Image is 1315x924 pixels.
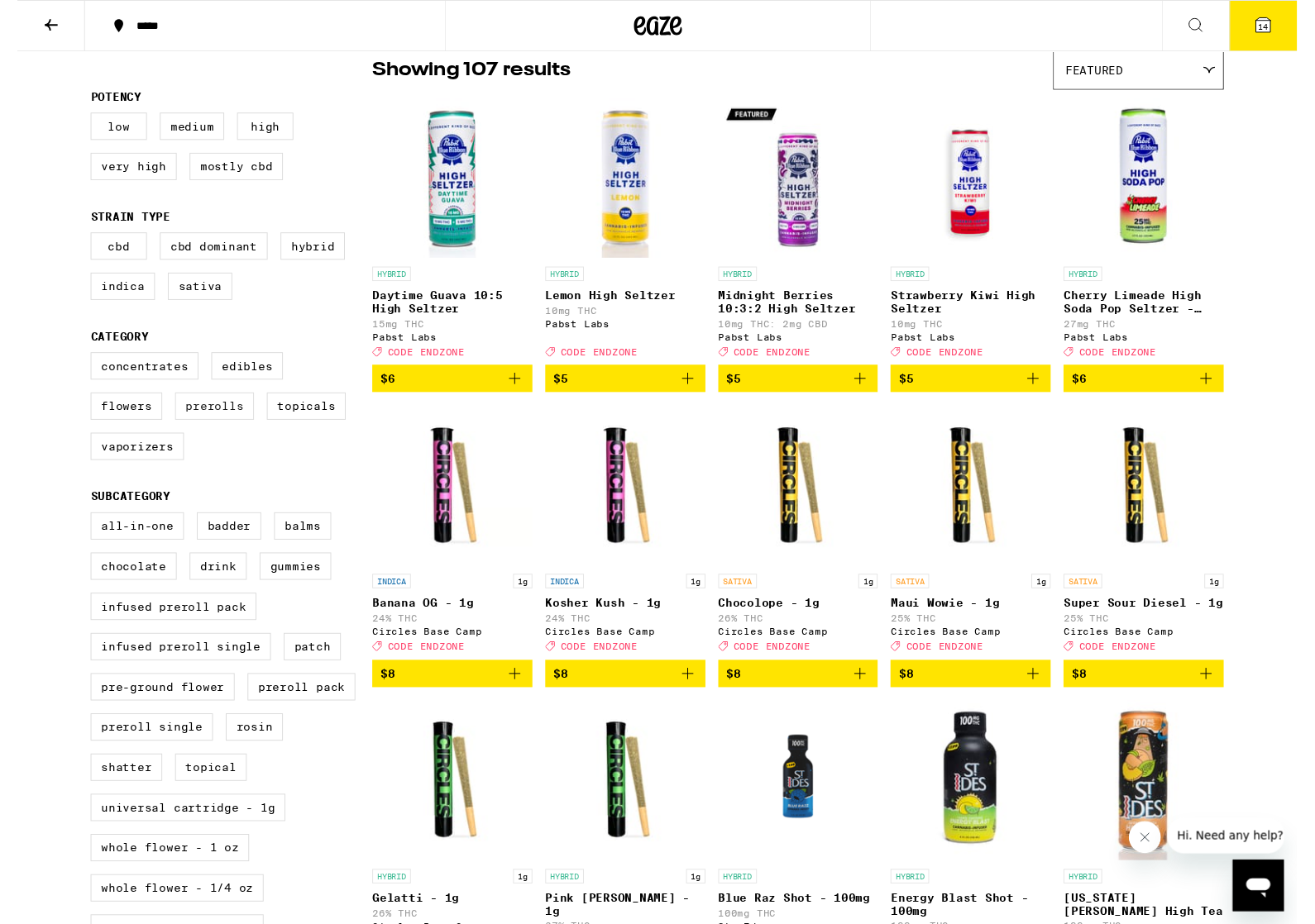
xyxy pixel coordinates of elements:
[226,116,284,144] label: High
[543,313,707,324] p: 10mg THC
[729,382,744,395] span: $5
[365,341,529,351] div: Pabst Labs
[270,239,337,267] label: Hybrid
[720,719,885,884] img: St. Ides - Blue Raz Shot - 100mg
[897,297,1062,323] p: Strawberry Kiwi High Seltzer
[1075,416,1240,581] img: Circles Base Camp - Super Sour Diesel - 1g
[75,609,246,637] label: Infused Preroll Pack
[1075,589,1115,604] p: SATIVA
[509,893,529,907] p: 1g
[75,339,135,352] legend: Category
[897,893,937,907] p: HYBRID
[897,589,937,604] p: SATIVA
[543,678,707,706] button: Add to bag
[1220,589,1240,604] p: 1g
[365,893,404,907] p: HYBRID
[75,733,201,761] label: Preroll Single
[736,355,815,366] span: CODE ENDZONE
[1142,844,1175,877] iframe: Close message
[1075,643,1240,654] div: Circles Base Camp
[214,733,273,761] label: Rosin
[162,403,243,431] label: Prerolls
[897,100,1062,374] a: Open page for Strawberry Kiwi High Seltzer from Pabst Labs
[75,157,164,185] label: Very High
[365,274,404,288] p: HYBRID
[75,239,133,267] label: CBD
[365,416,529,581] img: Circles Base Camp - Banana OG - 1g
[1075,341,1240,351] div: Pabst Labs
[543,374,707,402] button: Add to bag
[558,659,638,669] span: CODE ENDZONE
[1083,685,1098,698] span: $8
[913,355,992,366] span: CODE ENDZONE
[543,589,582,604] p: INDICA
[906,382,920,395] span: $5
[543,612,707,626] p: Kosher Kush - 1g
[720,629,885,640] p: 26% THC
[897,326,1062,337] p: 10mg THC
[75,857,238,885] label: Whole Flower - 1 oz
[687,893,707,907] p: 1g
[864,589,884,604] p: 1g
[897,416,1062,581] img: Circles Base Camp - Maui Wowie - 1g
[1075,893,1115,907] p: HYBRID
[543,327,707,338] div: Pabst Labs
[365,100,529,265] img: Pabst Labs - Daytime Guava 10:5 High Seltzer
[543,719,707,884] img: Circles Base Camp - Pink Runtz - 1g
[543,629,707,640] p: 24% THC
[897,274,937,288] p: HYBRID
[720,416,885,677] a: Open page for Chocolope - 1g from Circles Base Camp
[543,100,707,265] img: Pabst Labs - Lemon High Seltzer
[75,116,133,144] label: Low
[543,893,582,907] p: HYBRID
[365,326,529,337] p: 15mg THC
[897,612,1062,626] p: Maui Wowie - 1g
[1246,1,1315,52] button: 14
[264,526,323,555] label: Balms
[543,297,707,310] p: Lemon High Seltzer
[1077,65,1136,79] span: Featured
[1075,274,1115,288] p: HYBRID
[543,416,707,581] img: Circles Base Camp - Kosher Kush - 1g
[551,382,566,395] span: $5
[365,58,568,86] p: Showing 107 results
[365,100,529,374] a: Open page for Daytime Guava 10:5 High Seltzer from Pabst Labs
[720,416,885,581] img: Circles Base Camp - Chocolope - 1g
[177,157,273,185] label: Mostly CBD
[897,374,1062,402] button: Add to bag
[1091,355,1170,366] span: CODE ENDZONE
[551,685,566,698] span: $8
[897,100,1062,265] img: Pabst Labs - Strawberry Kiwi High Seltzer
[365,416,529,677] a: Open page for Banana OG - 1g from Circles Base Camp
[75,526,171,555] label: All-In-One
[720,374,885,402] button: Add to bag
[543,416,707,677] a: Open page for Kosher Kush - 1g from Circles Base Camp
[75,650,261,679] label: Infused Preroll Single
[1075,374,1240,402] button: Add to bag
[75,692,223,720] label: Pre-ground Flower
[720,100,885,374] a: Open page for Midnight Berries 10:3:2 High Seltzer from Pabst Labs
[736,659,815,669] span: CODE ENDZONE
[1091,659,1170,669] span: CODE ENDZONE
[75,216,157,229] legend: Strain Type
[75,816,275,844] label: Universal Cartridge - 1g
[720,326,885,337] p: 10mg THC: 2mg CBD
[1075,416,1240,677] a: Open page for Super Sour Diesel - 1g from Circles Base Camp
[913,659,992,669] span: CODE ENDZONE
[373,685,388,698] span: $8
[75,280,141,308] label: Indica
[509,589,529,604] p: 1g
[380,659,460,669] span: CODE ENDZONE
[146,116,213,144] label: Medium
[199,362,273,390] label: Edibles
[155,280,221,308] label: Sativa
[897,416,1062,677] a: Open page for Maui Wowie - 1g from Circles Base Camp
[1075,612,1240,626] p: Super Sour Diesel - 1g
[75,774,149,803] label: Shatter
[184,526,251,555] label: Badder
[365,612,529,626] p: Banana OG - 1g
[380,355,460,366] span: CODE ENDZONE
[1075,100,1240,265] img: Pabst Labs - Cherry Limeade High Soda Pop Seltzer - 25mg
[720,612,885,626] p: Chocolope - 1g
